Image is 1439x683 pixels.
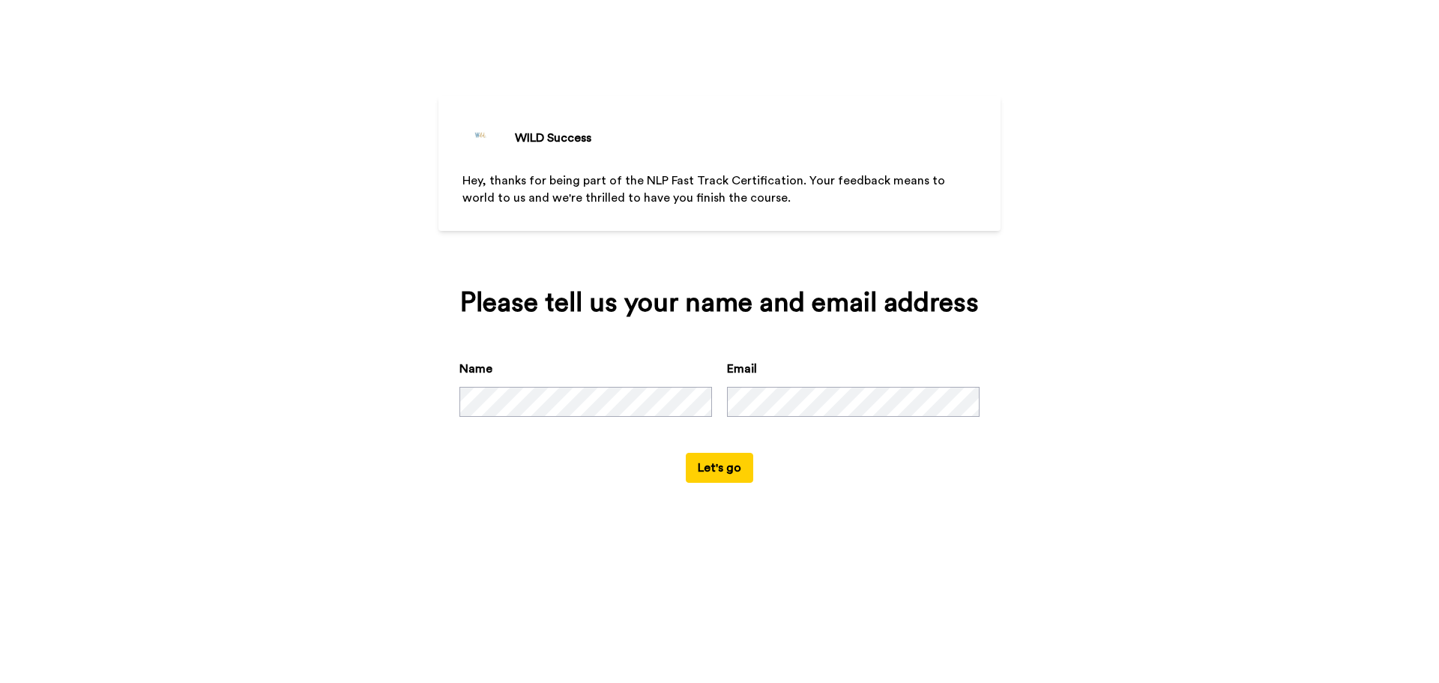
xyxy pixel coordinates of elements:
div: WILD Success [515,129,591,147]
label: Name [459,360,492,378]
div: Please tell us your name and email address [459,288,980,318]
label: Email [727,360,757,378]
button: Let's go [686,453,753,483]
span: Hey, thanks for being part of the NLP Fast Track Certification. Your feedback means to world to u... [462,175,948,204]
